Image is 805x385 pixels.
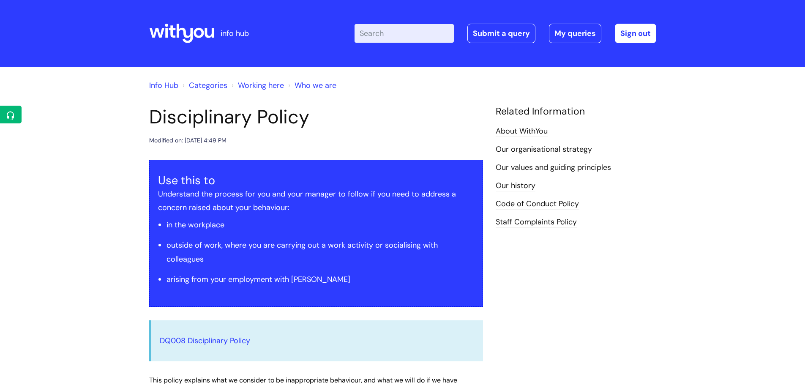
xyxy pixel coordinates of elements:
[496,199,579,210] a: Code of Conduct Policy
[158,187,474,215] p: Understand the process for you and your manager to follow if you need to address a concern raised...
[160,336,250,346] a: DQ008 Disciplinary Policy
[166,273,474,286] li: arising from your employment with [PERSON_NAME]
[496,144,592,155] a: Our organisational strategy
[496,162,611,173] a: Our values and guiding principles
[189,80,227,90] a: Categories
[496,180,535,191] a: Our history
[467,24,535,43] a: Submit a query
[615,24,656,43] a: Sign out
[180,79,227,92] li: Solution home
[166,218,474,232] li: in the workplace
[355,24,656,43] div: | -
[549,24,601,43] a: My queries
[496,126,548,137] a: About WithYou
[221,27,249,40] p: info hub
[238,80,284,90] a: Working here
[149,80,178,90] a: Info Hub
[229,79,284,92] li: Working here
[286,79,336,92] li: Who we are
[496,217,577,228] a: Staff Complaints Policy
[166,238,474,266] li: outside of work, where you are carrying out a work activity or socialising with colleagues
[355,24,454,43] input: Search
[496,106,656,117] h4: Related Information
[295,80,336,90] a: Who we are
[149,135,226,146] div: Modified on: [DATE] 4:49 PM
[149,106,483,128] h1: Disciplinary Policy
[158,174,474,187] h3: Use this to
